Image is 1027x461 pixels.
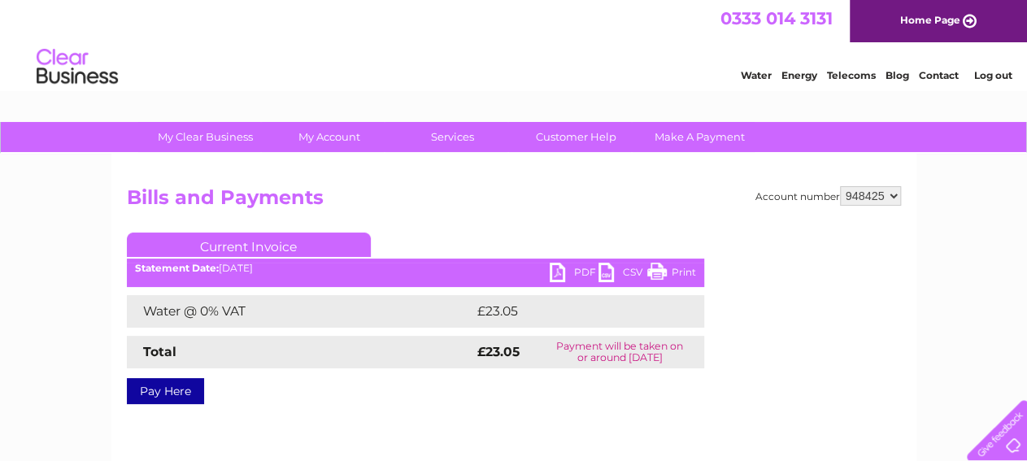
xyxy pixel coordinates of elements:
[138,122,272,152] a: My Clear Business
[127,263,704,274] div: [DATE]
[385,122,520,152] a: Services
[741,69,772,81] a: Water
[647,263,696,286] a: Print
[827,69,876,81] a: Telecoms
[127,186,901,217] h2: Bills and Payments
[919,69,959,81] a: Contact
[973,69,1012,81] a: Log out
[135,262,219,274] b: Statement Date:
[143,344,176,359] strong: Total
[886,69,909,81] a: Blog
[633,122,767,152] a: Make A Payment
[509,122,643,152] a: Customer Help
[262,122,396,152] a: My Account
[477,344,520,359] strong: £23.05
[473,295,671,328] td: £23.05
[755,186,901,206] div: Account number
[127,295,473,328] td: Water @ 0% VAT
[130,9,899,79] div: Clear Business is a trading name of Verastar Limited (registered in [GEOGRAPHIC_DATA] No. 3667643...
[127,233,371,257] a: Current Invoice
[550,263,598,286] a: PDF
[781,69,817,81] a: Energy
[720,8,833,28] a: 0333 014 3131
[536,336,704,368] td: Payment will be taken on or around [DATE]
[127,378,204,404] a: Pay Here
[598,263,647,286] a: CSV
[36,42,119,92] img: logo.png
